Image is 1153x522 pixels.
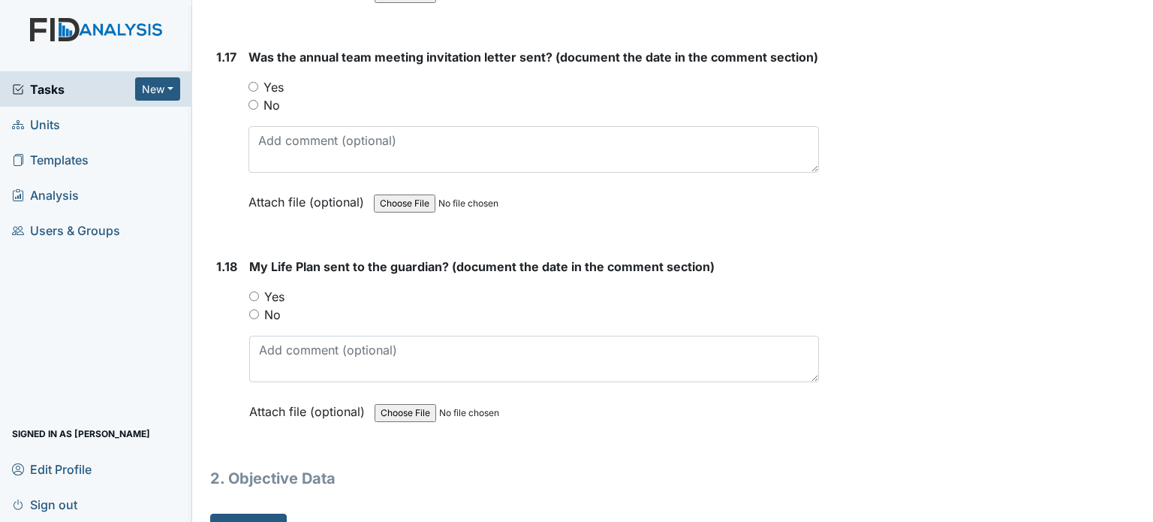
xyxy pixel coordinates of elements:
[248,100,258,110] input: No
[264,288,284,306] label: Yes
[12,422,150,445] span: Signed in as [PERSON_NAME]
[12,493,77,516] span: Sign out
[248,50,818,65] span: Was the annual team meeting invitation letter sent? (document the date in the comment section)
[263,96,280,114] label: No
[249,309,259,319] input: No
[216,48,236,66] label: 1.17
[249,291,259,301] input: Yes
[249,259,715,274] span: My Life Plan sent to the guardian? (document the date in the comment section)
[135,77,180,101] button: New
[210,467,819,490] h1: 2. Objective Data
[249,394,371,421] label: Attach file (optional)
[248,82,258,92] input: Yes
[12,219,120,242] span: Users & Groups
[12,80,135,98] a: Tasks
[263,78,284,96] label: Yes
[216,258,237,276] label: 1.18
[248,185,370,211] label: Attach file (optional)
[264,306,281,324] label: No
[12,183,79,207] span: Analysis
[12,148,89,171] span: Templates
[12,457,92,481] span: Edit Profile
[12,113,60,136] span: Units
